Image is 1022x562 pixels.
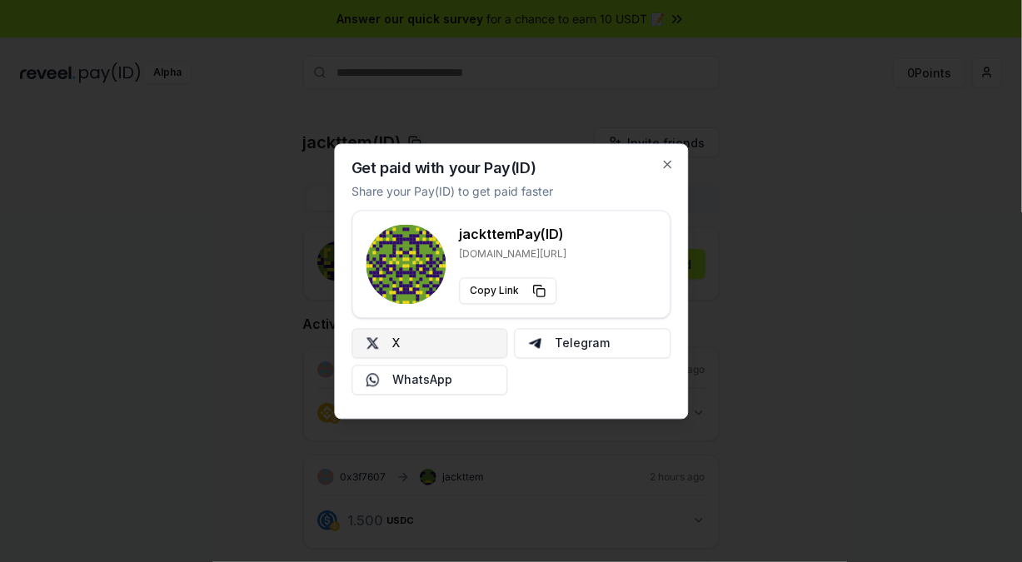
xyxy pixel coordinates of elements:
h3: jackttem Pay(ID) [459,224,566,244]
button: Copy Link [459,277,556,304]
button: WhatsApp [351,365,508,395]
h2: Get paid with your Pay(ID) [351,161,536,176]
p: Share your Pay(ID) to get paid faster [351,182,553,200]
img: X [366,336,379,350]
img: Telegram [529,336,542,350]
button: X [351,328,508,358]
img: Whatsapp [366,373,379,386]
p: [DOMAIN_NAME][URL] [459,247,566,261]
button: Telegram [515,328,671,358]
